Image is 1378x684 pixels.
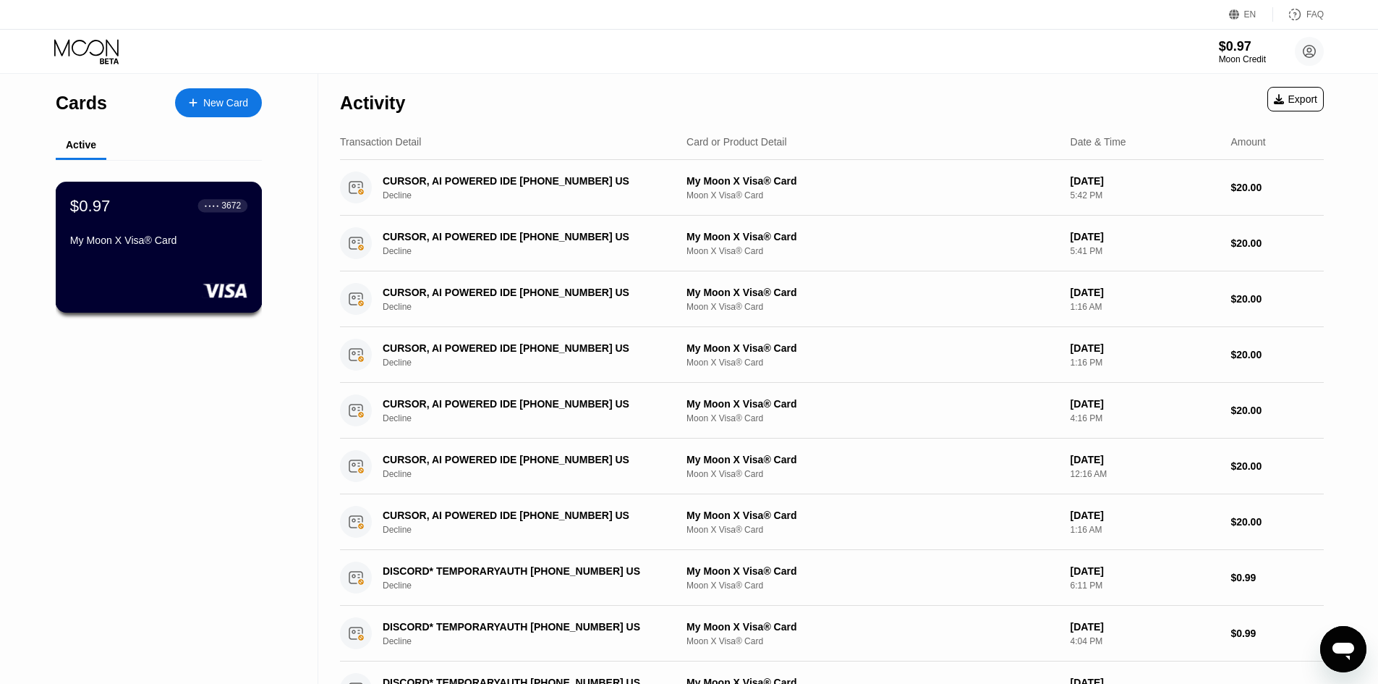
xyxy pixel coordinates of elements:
[1071,342,1220,354] div: [DATE]
[383,190,684,200] div: Decline
[1244,9,1256,20] div: EN
[686,580,1059,591] div: Moon X Visa® Card
[686,398,1059,410] div: My Moon X Visa® Card
[686,636,1059,646] div: Moon X Visa® Card
[1071,621,1220,633] div: [DATE]
[686,246,1059,256] div: Moon X Visa® Card
[205,203,219,208] div: ● ● ● ●
[1230,237,1324,249] div: $20.00
[1071,136,1126,148] div: Date & Time
[383,246,684,256] div: Decline
[383,565,663,577] div: DISCORD* TEMPORARYAUTH [PHONE_NUMBER] US
[1273,7,1324,22] div: FAQ
[383,398,663,410] div: CURSOR, AI POWERED IDE [PHONE_NUMBER] US
[686,525,1059,535] div: Moon X Visa® Card
[56,93,107,114] div: Cards
[383,302,684,312] div: Decline
[686,358,1059,368] div: Moon X Visa® Card
[383,413,684,423] div: Decline
[340,439,1324,494] div: CURSOR, AI POWERED IDE [PHONE_NUMBER] USDeclineMy Moon X Visa® CardMoon X Visa® Card[DATE]12:16 A...
[686,621,1059,633] div: My Moon X Visa® Card
[1071,580,1220,591] div: 6:11 PM
[686,342,1059,354] div: My Moon X Visa® Card
[1071,302,1220,312] div: 1:16 AM
[1071,398,1220,410] div: [DATE]
[383,231,663,242] div: CURSOR, AI POWERED IDE [PHONE_NUMBER] US
[1320,626,1366,672] iframe: Button to launch messaging window
[383,175,663,187] div: CURSOR, AI POWERED IDE [PHONE_NUMBER] US
[1071,246,1220,256] div: 5:41 PM
[686,510,1059,521] div: My Moon X Visa® Card
[1071,231,1220,242] div: [DATE]
[340,494,1324,550] div: CURSOR, AI POWERED IDE [PHONE_NUMBER] USDeclineMy Moon X Visa® CardMoon X Visa® Card[DATE]1:16 AM...
[686,413,1059,423] div: Moon X Visa® Card
[340,216,1324,271] div: CURSOR, AI POWERED IDE [PHONE_NUMBER] USDeclineMy Moon X Visa® CardMoon X Visa® Card[DATE]5:41 PM...
[66,139,96,151] div: Active
[686,136,787,148] div: Card or Product Detail
[383,580,684,591] div: Decline
[1306,9,1324,20] div: FAQ
[70,235,247,246] div: My Moon X Visa® Card
[1230,349,1324,360] div: $20.00
[1230,293,1324,305] div: $20.00
[1230,516,1324,528] div: $20.00
[340,550,1324,606] div: DISCORD* TEMPORARYAUTH [PHONE_NUMBER] USDeclineMy Moon X Visa® CardMoon X Visa® Card[DATE]6:11 PM...
[1071,358,1220,368] div: 1:16 PM
[383,358,684,368] div: Decline
[383,525,684,535] div: Decline
[56,182,261,312] div: $0.97● ● ● ●3672My Moon X Visa® Card
[340,271,1324,327] div: CURSOR, AI POWERED IDE [PHONE_NUMBER] USDeclineMy Moon X Visa® CardMoon X Visa® Card[DATE]1:16 AM...
[1071,190,1220,200] div: 5:42 PM
[686,469,1059,479] div: Moon X Visa® Card
[221,200,241,211] div: 3672
[1071,510,1220,521] div: [DATE]
[1219,54,1266,64] div: Moon Credit
[1230,405,1324,416] div: $20.00
[340,383,1324,439] div: CURSOR, AI POWERED IDE [PHONE_NUMBER] USDeclineMy Moon X Visa® CardMoon X Visa® Card[DATE]4:16 PM...
[1274,93,1317,105] div: Export
[1230,572,1324,583] div: $0.99
[1071,525,1220,535] div: 1:16 AM
[383,510,663,521] div: CURSOR, AI POWERED IDE [PHONE_NUMBER] US
[1071,175,1220,187] div: [DATE]
[1230,628,1324,639] div: $0.99
[1219,39,1266,64] div: $0.97Moon Credit
[1071,469,1220,479] div: 12:16 AM
[1267,87,1324,111] div: Export
[383,469,684,479] div: Decline
[686,190,1059,200] div: Moon X Visa® Card
[686,287,1059,298] div: My Moon X Visa® Card
[340,93,405,114] div: Activity
[1071,565,1220,577] div: [DATE]
[340,327,1324,383] div: CURSOR, AI POWERED IDE [PHONE_NUMBER] USDeclineMy Moon X Visa® CardMoon X Visa® Card[DATE]1:16 PM...
[340,136,421,148] div: Transaction Detail
[383,342,663,354] div: CURSOR, AI POWERED IDE [PHONE_NUMBER] US
[70,196,111,215] div: $0.97
[1229,7,1273,22] div: EN
[203,97,248,109] div: New Card
[383,636,684,646] div: Decline
[686,175,1059,187] div: My Moon X Visa® Card
[340,160,1324,216] div: CURSOR, AI POWERED IDE [PHONE_NUMBER] USDeclineMy Moon X Visa® CardMoon X Visa® Card[DATE]5:42 PM...
[686,302,1059,312] div: Moon X Visa® Card
[175,88,262,117] div: New Card
[1230,136,1265,148] div: Amount
[1071,413,1220,423] div: 4:16 PM
[1219,39,1266,54] div: $0.97
[383,454,663,465] div: CURSOR, AI POWERED IDE [PHONE_NUMBER] US
[1071,454,1220,465] div: [DATE]
[1071,636,1220,646] div: 4:04 PM
[686,565,1059,577] div: My Moon X Visa® Card
[383,621,663,633] div: DISCORD* TEMPORARYAUTH [PHONE_NUMBER] US
[1230,460,1324,472] div: $20.00
[686,454,1059,465] div: My Moon X Visa® Card
[383,287,663,298] div: CURSOR, AI POWERED IDE [PHONE_NUMBER] US
[1071,287,1220,298] div: [DATE]
[340,606,1324,662] div: DISCORD* TEMPORARYAUTH [PHONE_NUMBER] USDeclineMy Moon X Visa® CardMoon X Visa® Card[DATE]4:04 PM...
[686,231,1059,242] div: My Moon X Visa® Card
[1230,182,1324,193] div: $20.00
